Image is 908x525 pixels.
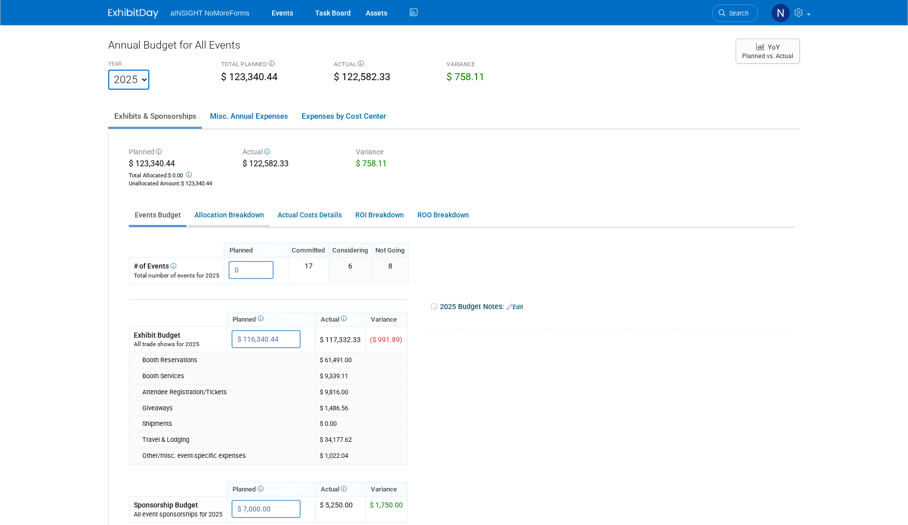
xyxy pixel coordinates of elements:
[356,147,455,158] div: Variance
[108,9,158,19] img: ExhibitDay
[315,327,365,352] td: $ 117,332.33
[430,299,793,315] div: 2025 Budget Notes:
[204,106,294,127] a: Misc. Annual Expenses
[108,106,202,127] a: Exhibits & Sponsorships
[712,5,758,22] a: Search
[315,432,407,448] td: $ 34,177.62
[334,60,431,70] div: ACTUAL
[142,419,311,428] div: Shipments
[349,205,409,225] a: ROI Breakdown
[108,60,206,70] div: YEAR
[315,416,407,432] td: $ 0.00
[142,388,311,397] div: Attendee Registration/Tickets
[181,180,212,187] span: $ 123,340.44
[142,451,311,460] div: Other/misc. event-specific expenses
[188,205,270,225] a: Allocation Breakdown
[129,180,179,187] span: Unallocated Amount
[168,172,183,179] span: $ 0.00
[315,384,407,400] td: $ 9,816.00
[315,482,365,496] th: Actual
[134,340,222,349] div: All trade shows for 2025
[372,257,408,283] td: 8
[370,336,402,344] span: ($ 991.89)
[446,60,544,70] div: VARIANCE
[134,330,222,340] div: Exhibit Budget
[356,159,387,168] span: $ 758.11
[142,356,311,365] div: Booth Reservations
[243,158,341,171] div: $ 122,582.33
[288,257,329,283] td: 17
[129,205,186,225] a: Events Budget
[771,4,790,23] img: Nichole Brown
[170,9,250,17] span: aINSIGHT NoMoreForms
[142,372,311,381] div: Booth Services
[446,71,485,83] span: $ 758.11
[134,261,219,271] div: # of Events
[272,205,347,225] a: Actual Costs Details
[221,71,278,83] span: $ 123,340.44
[134,500,222,510] div: Sponsorship Budget
[334,71,390,83] span: $ 122,582.33
[507,304,523,311] a: Edit
[129,170,228,180] div: Total Allocated:
[411,205,475,225] a: ROO Breakdown
[315,496,365,522] td: $ 5,250.00
[329,243,372,257] th: Considering
[134,510,222,519] div: All event sponsorships for 2025
[372,243,408,257] th: Not Going
[315,312,365,327] th: Actual
[134,272,219,280] div: Total number of events for 2025
[142,435,311,444] div: Travel & Lodging
[365,482,407,496] th: Variance
[315,368,407,384] td: $ 9,339.11
[224,243,288,257] th: Planned
[315,352,407,368] td: $ 61,491.00
[227,482,315,496] th: Planned
[365,312,407,327] th: Variance
[296,106,391,127] a: Expenses by Cost Center
[315,400,407,416] td: $ 1,486.56
[329,257,372,283] td: 6
[726,10,749,17] span: Search
[129,147,228,158] div: Planned
[108,38,726,58] div: Annual Budget for All Events
[768,43,780,51] span: YoY
[736,39,800,64] button: YoY Planned vs. Actual
[129,159,175,168] span: $ 123,340.44
[227,312,315,327] th: Planned
[370,501,403,509] span: $ 1,750.00
[315,448,407,464] td: $ 1,022.04
[129,180,228,188] div: :
[243,147,341,158] div: Actual
[221,60,319,70] div: TOTAL PLANNED
[288,243,329,257] th: Committed
[142,404,311,413] div: Giveaways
